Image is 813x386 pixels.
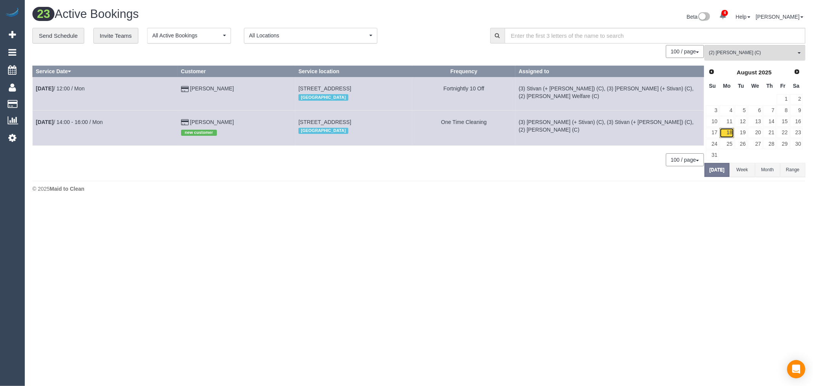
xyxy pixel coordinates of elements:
span: Saturday [793,83,800,89]
span: (2) [PERSON_NAME] (C) [709,50,796,56]
td: Customer [178,110,295,145]
a: 25 [720,139,734,149]
span: Prev [709,69,715,75]
span: August [737,69,757,76]
a: 10 [706,116,719,127]
img: New interface [698,12,710,22]
a: 27 [748,139,762,149]
a: 24 [706,139,719,149]
a: 6 [748,105,762,116]
b: [DATE] [36,85,53,92]
a: 19 [735,128,747,138]
span: [STREET_ADDRESS] [298,85,351,92]
a: 2 [790,94,803,105]
button: All Locations [244,28,377,43]
span: All Locations [249,32,367,39]
a: 4 [720,105,734,116]
button: (2) [PERSON_NAME] (C) [704,45,805,61]
b: [DATE] [36,119,53,125]
i: Credit Card Payment [181,120,189,125]
a: 8 [777,105,789,116]
a: 4 [715,8,730,24]
a: Invite Teams [93,28,138,44]
td: Assigned to [515,77,704,110]
nav: Pagination navigation [666,45,704,58]
a: 17 [706,128,719,138]
td: Service location [295,77,412,110]
a: [PERSON_NAME] [190,85,234,92]
a: 26 [735,139,747,149]
a: 29 [777,139,789,149]
span: 4 [722,10,728,16]
span: new customer [181,130,217,136]
th: Service location [295,66,412,77]
td: Schedule date [33,77,178,110]
span: Friday [780,83,786,89]
th: Assigned to [515,66,704,77]
a: Send Schedule [32,28,84,44]
button: 100 / page [666,153,704,166]
a: [DATE]/ 14:00 - 16:00 / Mon [36,119,103,125]
a: 31 [706,150,719,160]
td: Frequency [412,77,515,110]
a: Prev [706,67,717,77]
a: 28 [763,139,776,149]
span: [STREET_ADDRESS] [298,119,351,125]
a: 12 [735,116,747,127]
td: Frequency [412,110,515,145]
span: All Active Bookings [152,32,221,39]
a: 7 [763,105,776,116]
td: Service location [295,110,412,145]
th: Customer [178,66,295,77]
a: [PERSON_NAME] [756,14,803,20]
strong: Maid to Clean [50,186,84,192]
a: 1 [777,94,789,105]
span: [GEOGRAPHIC_DATA] [298,94,348,100]
a: Beta [687,14,710,20]
button: Month [755,163,780,177]
span: Next [794,69,800,75]
nav: Pagination navigation [666,153,704,166]
button: Range [780,163,805,177]
span: Sunday [709,83,716,89]
ol: All Teams [704,45,805,57]
div: Open Intercom Messenger [787,360,805,378]
a: 16 [790,116,803,127]
a: 30 [790,139,803,149]
button: Week [730,163,755,177]
span: Thursday [766,83,773,89]
a: Next [792,67,802,77]
a: 20 [748,128,762,138]
button: [DATE] [704,163,730,177]
img: Automaid Logo [5,8,20,18]
td: Assigned to [515,110,704,145]
a: [PERSON_NAME] [190,119,234,125]
a: 14 [763,116,776,127]
a: 22 [777,128,789,138]
span: 2025 [758,69,771,76]
a: 23 [790,128,803,138]
a: 9 [790,105,803,116]
a: 18 [720,128,734,138]
a: 13 [748,116,762,127]
span: [GEOGRAPHIC_DATA] [298,128,348,134]
td: Schedule date [33,110,178,145]
a: [DATE]/ 12:00 / Mon [36,85,85,92]
h1: Active Bookings [32,8,413,21]
div: Location [298,126,409,136]
button: All Active Bookings [147,28,231,43]
td: Customer [178,77,295,110]
th: Frequency [412,66,515,77]
div: © 2025 [32,185,805,193]
i: Credit Card Payment [181,87,189,92]
input: Enter the first 3 letters of the name to search [505,28,806,43]
div: Location [298,92,409,102]
span: 23 [32,7,55,21]
span: Wednesday [751,83,759,89]
a: 15 [777,116,789,127]
span: Tuesday [738,83,744,89]
a: 3 [706,105,719,116]
button: 100 / page [666,45,704,58]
